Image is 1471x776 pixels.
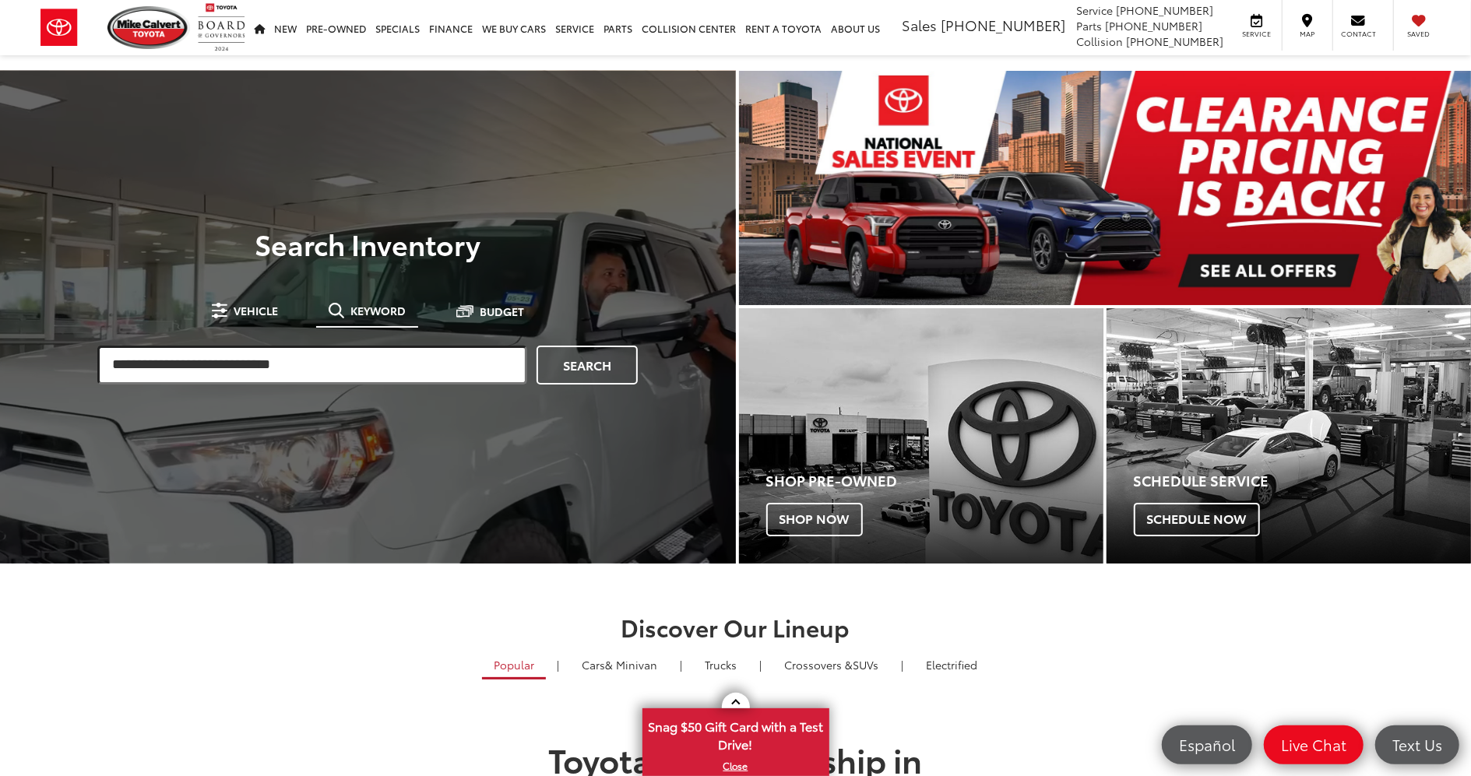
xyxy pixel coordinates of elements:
a: Live Chat [1264,725,1364,764]
a: Electrified [914,651,989,678]
a: Search [537,346,638,384]
h4: Shop Pre-Owned [766,473,1103,489]
span: Parts [1076,18,1102,33]
span: Saved [1402,29,1436,39]
a: Trucks [693,651,748,678]
span: Snag $50 Gift Card with a Test Drive! [644,710,828,757]
a: Español [1162,725,1252,764]
li: | [897,657,907,672]
span: Map [1290,29,1325,39]
span: Text Us [1385,735,1450,754]
span: & Minivan [605,657,657,672]
div: Toyota [739,308,1103,564]
span: [PHONE_NUMBER] [941,15,1065,35]
h3: Search Inventory [65,228,670,259]
span: Collision [1076,33,1123,49]
span: [PHONE_NUMBER] [1105,18,1202,33]
a: Text Us [1375,725,1459,764]
a: Popular [482,651,546,680]
span: Budget [480,306,524,317]
a: Cars [570,651,669,678]
li: | [755,657,765,672]
span: Keyword [350,305,406,316]
span: Sales [902,15,937,35]
span: Vehicle [234,305,278,316]
span: [PHONE_NUMBER] [1126,33,1223,49]
h4: Schedule Service [1134,473,1471,489]
span: Service [1239,29,1274,39]
li: | [676,657,686,672]
a: Schedule Service Schedule Now [1107,308,1471,564]
span: [PHONE_NUMBER] [1116,2,1213,18]
span: Shop Now [766,503,863,535]
h2: Discover Our Lineup [187,614,1285,640]
span: Service [1076,2,1113,18]
span: Crossovers & [784,657,853,672]
li: | [553,657,563,672]
span: Live Chat [1273,735,1354,754]
span: Español [1171,735,1243,754]
a: SUVs [772,651,890,678]
span: Contact [1341,29,1376,39]
span: Schedule Now [1134,503,1260,535]
img: Mike Calvert Toyota [107,6,190,49]
a: Shop Pre-Owned Shop Now [739,308,1103,564]
div: Toyota [1107,308,1471,564]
